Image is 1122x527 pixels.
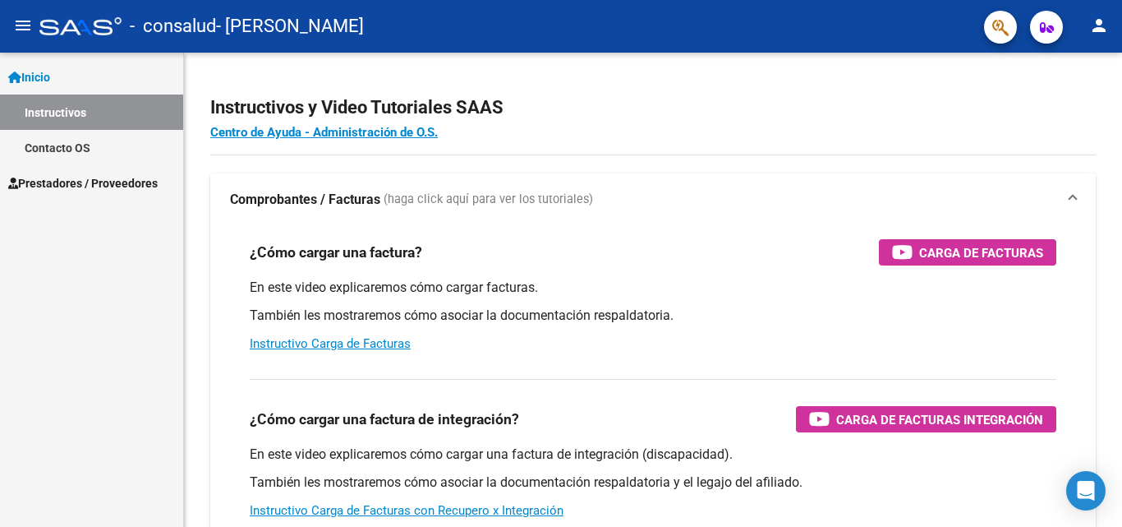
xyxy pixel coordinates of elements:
[210,173,1096,226] mat-expansion-panel-header: Comprobantes / Facturas (haga click aquí para ver los tutoriales)
[796,406,1056,432] button: Carga de Facturas Integración
[250,241,422,264] h3: ¿Cómo cargar una factura?
[250,408,519,431] h3: ¿Cómo cargar una factura de integración?
[836,409,1043,430] span: Carga de Facturas Integración
[250,446,1056,464] p: En este video explicaremos cómo cargar una factura de integración (discapacidad).
[13,16,33,35] mat-icon: menu
[879,239,1056,266] button: Carga de Facturas
[1066,471,1106,511] div: Open Intercom Messenger
[250,307,1056,325] p: También les mostraremos cómo asociar la documentación respaldatoria.
[919,243,1043,263] span: Carga de Facturas
[210,92,1096,123] h2: Instructivos y Video Tutoriales SAAS
[8,174,158,192] span: Prestadores / Proveedores
[250,279,1056,297] p: En este video explicaremos cómo cargar facturas.
[1089,16,1109,35] mat-icon: person
[230,191,380,209] strong: Comprobantes / Facturas
[250,336,411,351] a: Instructivo Carga de Facturas
[8,68,50,86] span: Inicio
[210,125,438,140] a: Centro de Ayuda - Administración de O.S.
[130,8,216,44] span: - consalud
[250,474,1056,492] p: También les mostraremos cómo asociar la documentación respaldatoria y el legajo del afiliado.
[216,8,364,44] span: - [PERSON_NAME]
[250,503,563,518] a: Instructivo Carga de Facturas con Recupero x Integración
[384,191,593,209] span: (haga click aquí para ver los tutoriales)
